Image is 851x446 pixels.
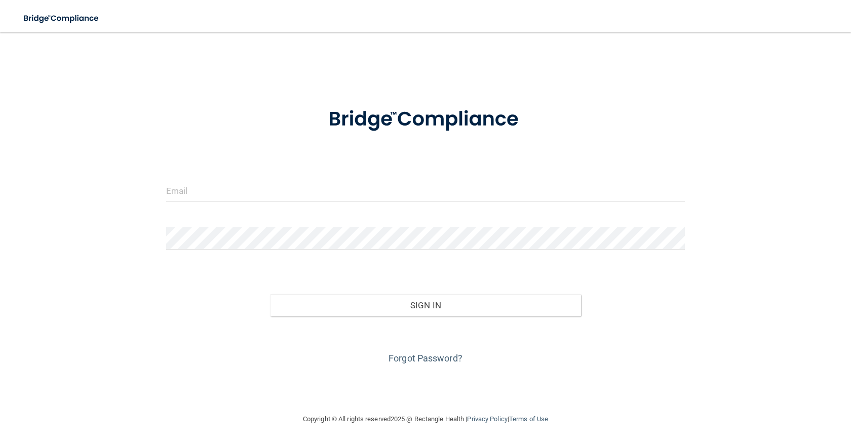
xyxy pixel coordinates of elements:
[467,415,507,423] a: Privacy Policy
[509,415,548,423] a: Terms of Use
[307,93,544,146] img: bridge_compliance_login_screen.278c3ca4.svg
[166,179,685,202] input: Email
[270,294,581,316] button: Sign In
[15,8,108,29] img: bridge_compliance_login_screen.278c3ca4.svg
[241,403,610,435] div: Copyright © All rights reserved 2025 @ Rectangle Health | |
[389,353,462,363] a: Forgot Password?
